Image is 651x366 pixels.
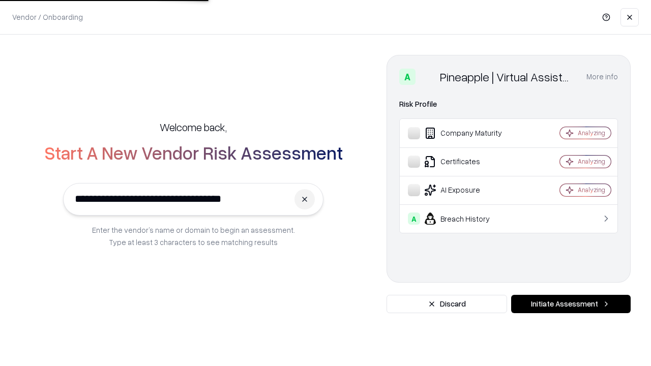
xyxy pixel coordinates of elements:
[12,12,83,22] p: Vendor / Onboarding
[511,295,631,313] button: Initiate Assessment
[408,156,529,168] div: Certificates
[420,69,436,85] img: Pineapple | Virtual Assistant Agency
[408,184,529,196] div: AI Exposure
[578,157,605,166] div: Analyzing
[440,69,574,85] div: Pineapple | Virtual Assistant Agency
[92,224,295,248] p: Enter the vendor’s name or domain to begin an assessment. Type at least 3 characters to see match...
[408,127,529,139] div: Company Maturity
[578,129,605,137] div: Analyzing
[387,295,507,313] button: Discard
[160,120,227,134] h5: Welcome back,
[408,212,529,225] div: Breach History
[578,186,605,194] div: Analyzing
[44,142,343,163] h2: Start A New Vendor Risk Assessment
[408,212,420,225] div: A
[399,69,416,85] div: A
[399,98,618,110] div: Risk Profile
[586,68,618,86] button: More info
